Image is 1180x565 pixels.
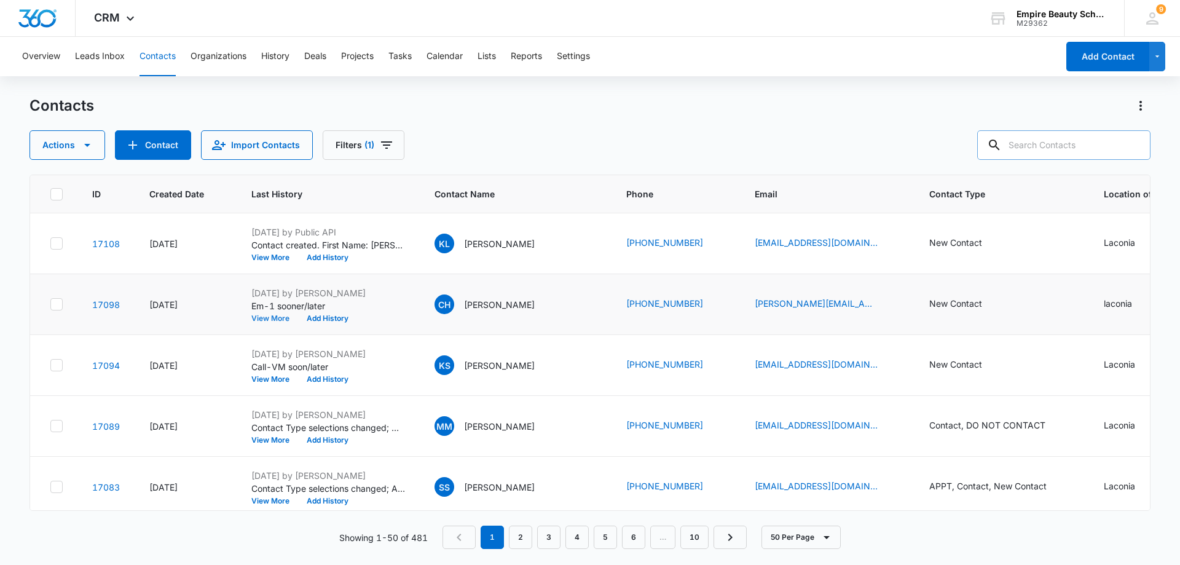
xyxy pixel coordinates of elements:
[251,188,387,200] span: Last History
[626,297,725,312] div: Phone - +1 (207) 720-0578 - Select to Edit Field
[29,97,94,115] h1: Contacts
[1104,480,1135,492] div: Laconia
[929,419,1045,432] div: Contact, DO NOT CONTACT
[1017,9,1106,19] div: account name
[626,480,725,494] div: Phone - (603) 568-6299 - Select to Edit Field
[261,37,289,76] button: History
[929,236,1004,251] div: Contact Type - New Contact - Select to Edit Field
[92,188,102,200] span: ID
[251,497,298,505] button: View More
[251,408,405,421] p: [DATE] by [PERSON_NAME]
[92,299,120,310] a: Navigate to contact details page for Collin Hamel
[626,297,703,310] a: [PHONE_NUMBER]
[626,358,725,373] div: Phone - +1 (781) 812-5449 - Select to Edit Field
[251,376,298,383] button: View More
[755,480,900,494] div: Email - shlbsullivan@gmail.com - Select to Edit Field
[1104,419,1157,433] div: Location of Interest (for FB ad integration) - Laconia - Select to Edit Field
[442,526,747,549] nav: Pagination
[298,315,357,322] button: Add History
[464,420,535,433] p: [PERSON_NAME]
[191,37,246,76] button: Organizations
[929,297,982,310] div: New Contact
[323,130,404,160] button: Filters
[464,298,535,311] p: [PERSON_NAME]
[149,188,204,200] span: Created Date
[251,437,298,444] button: View More
[251,347,405,360] p: [DATE] by [PERSON_NAME]
[755,419,900,433] div: Email - Mstylist81@yahoo.com - Select to Edit Field
[435,234,557,253] div: Contact Name - Kelsey Lee - Select to Edit Field
[364,141,374,149] span: (1)
[929,358,982,371] div: New Contact
[92,360,120,371] a: Navigate to contact details page for Katreena Stanley
[481,526,504,549] em: 1
[149,481,222,494] div: [DATE]
[977,130,1150,160] input: Search Contacts
[622,526,645,549] a: Page 6
[140,37,176,76] button: Contacts
[251,286,405,299] p: [DATE] by [PERSON_NAME]
[1104,236,1135,249] div: Laconia
[626,419,703,432] a: [PHONE_NUMBER]
[92,482,120,492] a: Navigate to contact details page for Shelby Sullivan
[1066,42,1149,71] button: Add Contact
[94,11,120,24] span: CRM
[478,37,496,76] button: Lists
[929,419,1068,433] div: Contact Type - Contact, DO NOT CONTACT - Select to Edit Field
[1156,4,1166,14] div: notifications count
[149,420,222,433] div: [DATE]
[201,130,313,160] button: Import Contacts
[1104,419,1135,432] div: Laconia
[755,297,878,310] a: [PERSON_NAME][EMAIL_ADDRESS][DOMAIN_NAME]
[511,37,542,76] button: Reports
[626,188,707,200] span: Phone
[435,234,454,253] span: KL
[341,37,374,76] button: Projects
[298,437,357,444] button: Add History
[251,299,405,312] p: Em-1 sooner/later
[1104,297,1154,312] div: Location of Interest (for FB ad integration) - laconia - Select to Edit Field
[149,298,222,311] div: [DATE]
[755,419,878,432] a: [EMAIL_ADDRESS][DOMAIN_NAME]
[435,477,557,497] div: Contact Name - Shelby Sullivan - Select to Edit Field
[298,376,357,383] button: Add History
[755,358,900,373] div: Email - kls0217004@yahoo.com - Select to Edit Field
[1104,358,1135,371] div: Laconia
[388,37,412,76] button: Tasks
[75,37,125,76] button: Leads Inbox
[755,236,900,251] div: Email - KEL.HML2022@gmail.com - Select to Edit Field
[509,526,532,549] a: Page 2
[435,416,557,436] div: Contact Name - Melissa Mckenna - Select to Edit Field
[626,480,703,492] a: [PHONE_NUMBER]
[565,526,589,549] a: Page 4
[626,236,725,251] div: Phone - (802) 274-1606 - Select to Edit Field
[251,482,405,495] p: Contact Type selections changed; APPT was added.
[251,469,405,482] p: [DATE] by [PERSON_NAME]
[339,531,428,544] p: Showing 1-50 of 481
[29,130,105,160] button: Actions
[755,480,878,492] a: [EMAIL_ADDRESS][DOMAIN_NAME]
[92,421,120,432] a: Navigate to contact details page for Melissa Mckenna
[1017,19,1106,28] div: account id
[929,297,1004,312] div: Contact Type - New Contact - Select to Edit Field
[626,419,725,433] div: Phone - (603) 998-6543 - Select to Edit Field
[929,236,982,249] div: New Contact
[626,236,703,249] a: [PHONE_NUMBER]
[435,416,454,436] span: MM
[251,360,405,373] p: Call-VM soon/later
[435,188,579,200] span: Contact Name
[149,237,222,250] div: [DATE]
[427,37,463,76] button: Calendar
[435,355,557,375] div: Contact Name - Katreena Stanley - Select to Edit Field
[115,130,191,160] button: Add Contact
[1104,480,1157,494] div: Location of Interest (for FB ad integration) - Laconia - Select to Edit Field
[251,239,405,251] p: Contact created. First Name: [PERSON_NAME] Last Name: [PERSON_NAME] Source: Form - Enroll Now Sta...
[251,226,405,239] p: [DATE] by Public API
[680,526,709,549] a: Page 10
[1104,358,1157,373] div: Location of Interest (for FB ad integration) - Laconia - Select to Edit Field
[1104,297,1132,310] div: laconia
[464,359,535,372] p: [PERSON_NAME]
[435,355,454,375] span: KS
[755,188,882,200] span: Email
[464,481,535,494] p: [PERSON_NAME]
